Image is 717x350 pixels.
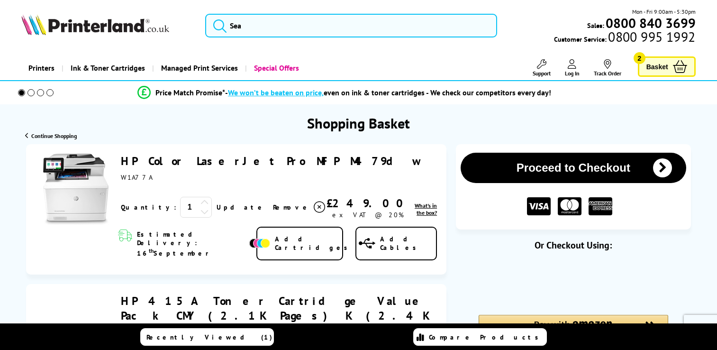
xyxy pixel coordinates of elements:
[527,197,551,216] img: VISA
[25,132,77,139] a: Continue Shopping
[604,18,696,28] a: 0800 840 3699
[380,235,436,252] span: Add Cables
[646,60,668,73] span: Basket
[21,14,169,35] img: Printerland Logo
[632,7,696,16] span: Mon - Fri 9:00am - 5:30pm
[594,59,621,77] a: Track Order
[607,32,695,41] span: 0800 995 1992
[461,153,686,183] button: Proceed to Checkout
[589,197,612,216] img: American Express
[21,56,62,80] a: Printers
[606,14,696,32] b: 0800 840 3699
[249,239,270,248] img: Add Cartridges
[21,14,193,37] a: Printerland Logo
[71,56,145,80] span: Ink & Toner Cartridges
[307,114,410,132] h1: Shopping Basket
[121,203,176,212] span: Quantity:
[565,59,580,77] a: Log In
[137,230,247,258] span: Estimated Delivery: 16 September
[121,173,152,182] span: W1A77A
[245,56,306,80] a: Special Offers
[152,56,245,80] a: Managed Print Services
[479,315,668,348] div: Amazon Pay - Use your Amazon account
[121,154,421,168] a: HP Color LaserJet Pro MFP M479dw
[413,328,547,346] a: Compare Products
[121,294,431,338] a: HP 415A Toner Cartridge Value Pack CMY (2.1K Pages) K (2.4K Pages)
[62,56,152,80] a: Ink & Toner Cartridges
[533,59,551,77] a: Support
[410,202,437,216] a: lnk_inthebox
[149,247,154,254] sup: th
[5,84,684,101] li: modal_Promise
[533,70,551,77] span: Support
[273,200,327,214] a: Delete item from your basket
[205,14,497,37] input: Sea
[228,88,324,97] span: We won’t be beaten on price,
[155,88,225,97] span: Price Match Promise*
[273,203,310,212] span: Remove
[565,70,580,77] span: Log In
[479,267,668,299] iframe: PayPal
[146,333,272,341] span: Recently Viewed (1)
[332,211,404,219] span: ex VAT @ 20%
[415,202,437,216] span: What's in the box?
[140,328,274,346] a: Recently Viewed (1)
[554,32,695,44] span: Customer Service:
[587,21,604,30] span: Sales:
[429,333,544,341] span: Compare Products
[558,197,581,216] img: MASTER CARD
[31,132,77,139] span: Continue Shopping
[40,154,111,225] img: HP Color LaserJet Pro MFP M479dw
[275,235,353,252] span: Add Cartridges
[638,56,696,77] a: Basket 2
[634,52,645,64] span: 2
[456,239,691,251] div: Or Checkout Using:
[217,203,265,212] a: Update
[327,196,410,211] div: £249.00
[225,88,551,97] div: - even on ink & toner cartridges - We check our competitors every day!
